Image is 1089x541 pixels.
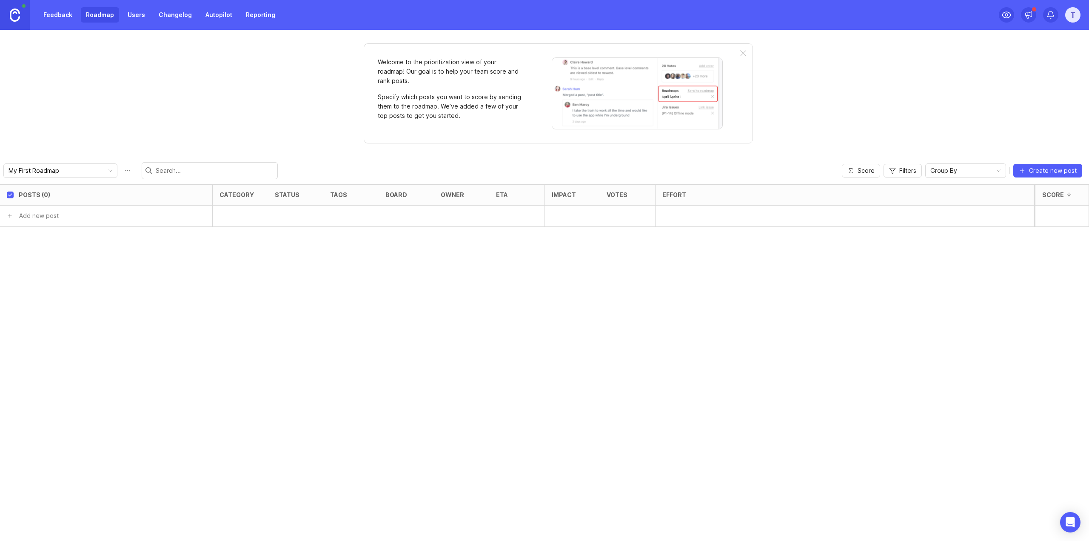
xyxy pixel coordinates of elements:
button: Create new post [1013,164,1082,177]
div: status [275,192,299,198]
div: Add new post [19,211,59,220]
a: Roadmap [81,7,119,23]
a: Reporting [241,7,280,23]
button: Filters [884,164,922,177]
div: eta [496,192,508,198]
input: Search... [156,166,274,175]
a: Changelog [154,7,197,23]
button: Score [842,164,880,177]
div: Score [1042,192,1064,198]
div: Effort [662,192,686,198]
button: T [1065,7,1080,23]
svg: toggle icon [103,167,117,174]
span: Filters [899,166,916,175]
button: Roadmap options [121,164,134,177]
div: tags [330,192,347,198]
div: board [385,192,407,198]
a: Users [123,7,150,23]
p: Welcome to the prioritization view of your roadmap! Our goal is to help your team score and rank ... [378,57,522,86]
div: Impact [552,192,576,198]
div: owner [441,192,464,198]
a: Feedback [38,7,77,23]
div: toggle menu [3,163,117,178]
input: My First Roadmap [9,166,103,175]
img: When viewing a post, you can send it to a roadmap [552,57,723,129]
div: Votes [607,192,627,198]
p: Specify which posts you want to score by sending them to the roadmap. We’ve added a few of your t... [378,92,522,120]
img: Canny Home [10,9,20,22]
span: Group By [930,166,957,175]
svg: toggle icon [992,167,1006,174]
div: category [220,192,254,198]
a: Autopilot [200,7,237,23]
span: Score [858,166,875,175]
div: Open Intercom Messenger [1060,512,1080,532]
div: Posts (0) [19,192,50,198]
div: toggle menu [925,163,1006,178]
span: Create new post [1029,166,1077,175]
